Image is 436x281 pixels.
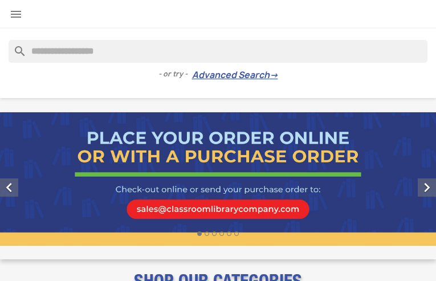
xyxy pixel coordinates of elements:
i:  [418,178,436,197]
a: Advanced Search→ [192,70,278,81]
span: → [270,70,278,81]
span: - or try - [158,68,192,80]
i:  [9,7,23,21]
input: Search [9,40,427,63]
i: search [9,40,22,54]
